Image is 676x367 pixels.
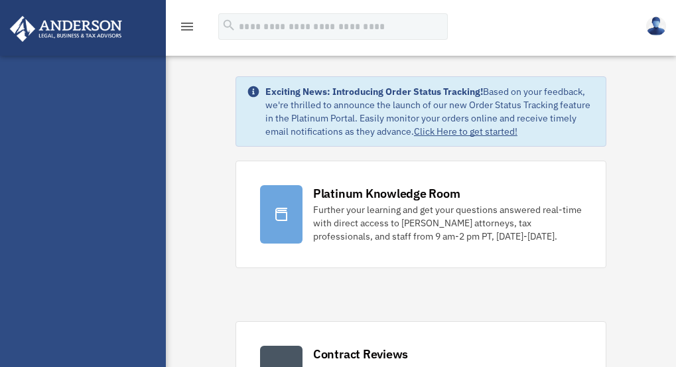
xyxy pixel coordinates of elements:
[313,185,460,202] div: Platinum Knowledge Room
[265,85,595,138] div: Based on your feedback, we're thrilled to announce the launch of our new Order Status Tracking fe...
[179,23,195,35] a: menu
[222,18,236,33] i: search
[313,203,582,243] div: Further your learning and get your questions answered real-time with direct access to [PERSON_NAM...
[179,19,195,35] i: menu
[236,161,606,268] a: Platinum Knowledge Room Further your learning and get your questions answered real-time with dire...
[414,125,517,137] a: Click Here to get started!
[265,86,483,98] strong: Exciting News: Introducing Order Status Tracking!
[646,17,666,36] img: User Pic
[6,16,126,42] img: Anderson Advisors Platinum Portal
[313,346,408,362] div: Contract Reviews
